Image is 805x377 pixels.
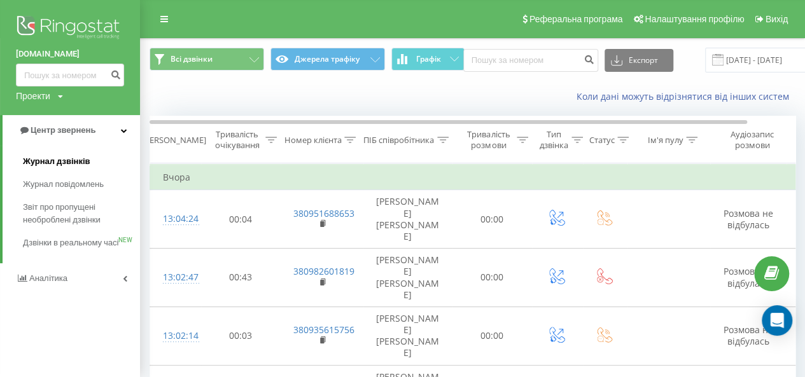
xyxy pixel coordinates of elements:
[452,306,532,365] td: 00:00
[452,249,532,307] td: 00:00
[16,64,124,86] input: Пошук за номером
[540,129,568,151] div: Тип дзвінка
[201,306,281,365] td: 00:03
[23,236,118,249] span: Дзвінки в реальному часі
[391,48,465,71] button: Графік
[293,265,354,277] a: 380982601819
[163,265,188,290] div: 13:02:47
[171,54,213,64] span: Всі дзвінки
[762,305,792,336] div: Open Intercom Messenger
[29,273,67,283] span: Аналiтика
[724,324,773,347] span: Розмова не відбулась
[589,135,614,146] div: Статус
[16,13,124,45] img: Ringostat logo
[23,201,134,226] span: Звіт про пропущені необроблені дзвінки
[766,14,788,24] span: Вихід
[142,135,206,146] div: [PERSON_NAME]
[16,90,50,102] div: Проекти
[23,178,104,191] span: Журнал повідомлень
[363,190,452,249] td: [PERSON_NAME] [PERSON_NAME]
[363,306,452,365] td: [PERSON_NAME] [PERSON_NAME]
[3,115,140,146] a: Центр звернень
[31,125,95,135] span: Центр звернень
[647,135,683,146] div: Ім'я пулу
[150,48,264,71] button: Всі дзвінки
[270,48,385,71] button: Джерела трафіку
[163,207,188,231] div: 13:04:24
[724,207,773,231] span: Розмова не відбулась
[529,14,623,24] span: Реферальна програма
[23,196,140,231] a: Звіт про пропущені необроблені дзвінки
[201,249,281,307] td: 00:43
[23,150,140,173] a: Журнал дзвінків
[293,207,354,219] a: 380951688653
[416,55,441,64] span: Графік
[284,135,341,146] div: Номер клієнта
[363,249,452,307] td: [PERSON_NAME] [PERSON_NAME]
[23,173,140,196] a: Журнал повідомлень
[163,324,188,348] div: 13:02:14
[463,49,598,72] input: Пошук за номером
[452,190,532,249] td: 00:00
[577,90,795,102] a: Коли дані можуть відрізнятися вiд інших систем
[23,155,90,168] span: Журнал дзвінків
[721,129,783,151] div: Аудіозапис розмови
[16,48,124,60] a: [DOMAIN_NAME]
[23,231,140,254] a: Дзвінки в реальному часіNEW
[363,135,434,146] div: ПІБ співробітника
[201,190,281,249] td: 00:04
[463,129,514,151] div: Тривалість розмови
[605,49,673,72] button: Експорт
[724,265,773,289] span: Розмова не відбулась
[645,14,744,24] span: Налаштування профілю
[212,129,262,151] div: Тривалість очікування
[293,324,354,336] a: 380935615756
